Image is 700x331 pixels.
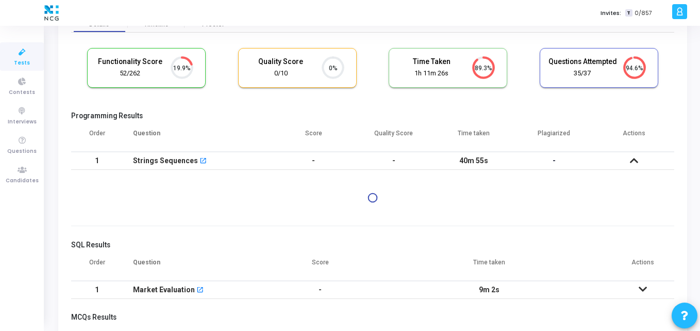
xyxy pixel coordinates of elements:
h5: Functionality Score [95,57,164,66]
td: 9m 2s [367,281,611,299]
th: Plagiarized [514,123,594,152]
span: Questions [7,147,37,156]
h5: MCQs Results [71,313,674,322]
th: Time taken [434,123,514,152]
span: Tests [14,59,30,68]
span: Interviews [8,118,37,127]
th: Quality Score [354,123,434,152]
td: 40m 55s [434,152,514,170]
div: 52/262 [95,69,164,78]
td: - [274,152,354,170]
td: 1 [71,152,123,170]
th: Actions [594,123,675,152]
img: logo [42,3,61,23]
span: Contests [9,88,35,97]
mat-icon: open_in_new [196,287,204,294]
span: - [553,156,556,165]
div: 0/10 [246,69,315,78]
th: Question [123,252,274,281]
h5: SQL Results [71,241,674,249]
div: 1h 11m 26s [397,69,466,78]
span: 0/857 [635,9,652,18]
h5: Programming Results [71,112,674,120]
th: Question [123,123,274,152]
mat-icon: open_in_new [199,158,207,165]
h5: Questions Attempted [548,57,617,66]
span: T [625,9,632,17]
th: Order [71,123,123,152]
th: Order [71,252,123,281]
label: Invites: [601,9,621,18]
h5: Time Taken [397,57,466,66]
th: Score [274,252,367,281]
th: Score [274,123,354,152]
td: - [274,281,367,299]
div: Market Evaluation [133,281,195,298]
th: Time taken [367,252,611,281]
th: Actions [611,252,674,281]
h5: Quality Score [246,57,315,66]
div: Strings Sequences [133,152,198,169]
td: - [354,152,434,170]
div: 35/37 [548,69,617,78]
td: 1 [71,281,123,299]
span: Candidates [6,177,39,185]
